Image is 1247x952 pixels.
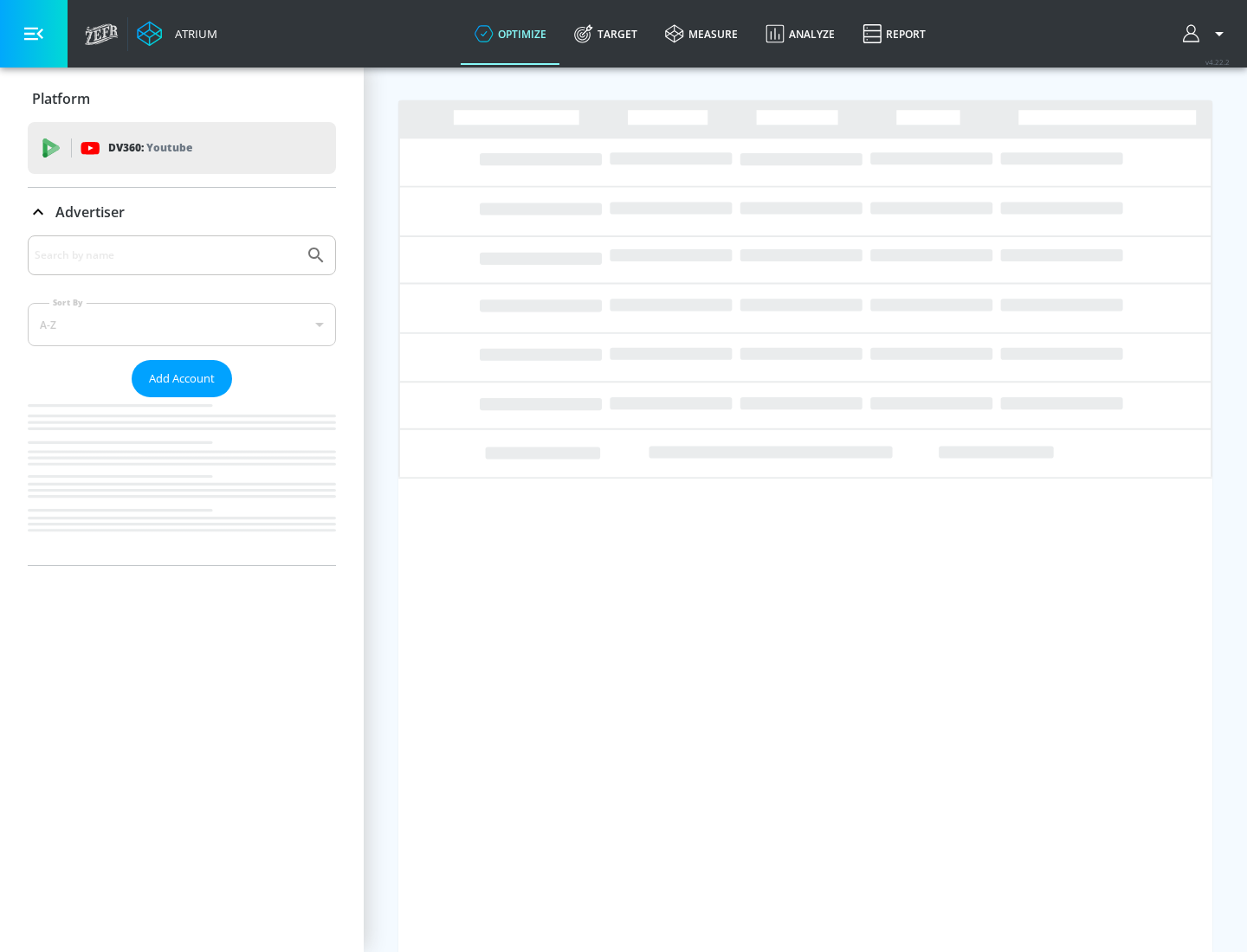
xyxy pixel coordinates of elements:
p: Youtube [146,138,192,157]
p: Platform [32,89,90,108]
a: measure [651,3,752,65]
a: optimize [461,3,560,65]
span: v 4.22.2 [1205,57,1230,67]
button: Add Account [132,360,232,397]
span: Add Account [149,369,215,389]
label: Sort By [49,297,87,308]
div: Platform [28,74,336,123]
p: DV360: [108,138,192,158]
p: Advertiser [55,203,125,222]
input: Search by name [35,244,297,267]
a: Atrium [137,21,217,47]
nav: list of Advertiser [28,397,336,565]
div: Advertiser [28,235,336,565]
div: Atrium [168,26,217,42]
div: Advertiser [28,188,336,236]
a: Target [560,3,651,65]
div: A-Z [28,303,336,346]
a: Analyze [752,3,849,65]
a: Report [849,3,940,65]
div: DV360: Youtube [28,122,336,174]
